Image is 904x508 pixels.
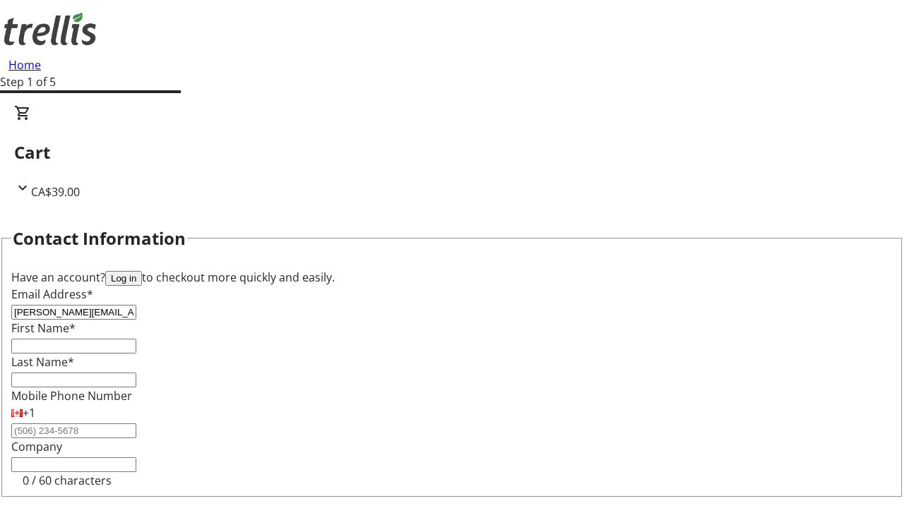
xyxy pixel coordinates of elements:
[11,320,76,336] label: First Name*
[11,439,62,454] label: Company
[31,184,80,200] span: CA$39.00
[11,354,74,370] label: Last Name*
[13,226,186,251] h2: Contact Information
[23,473,112,488] tr-character-limit: 0 / 60 characters
[14,140,890,165] h2: Cart
[11,269,893,286] div: Have an account? to checkout more quickly and easily.
[105,271,142,286] button: Log in
[11,286,93,302] label: Email Address*
[14,104,890,200] div: CartCA$39.00
[11,388,132,404] label: Mobile Phone Number
[11,423,136,438] input: (506) 234-5678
